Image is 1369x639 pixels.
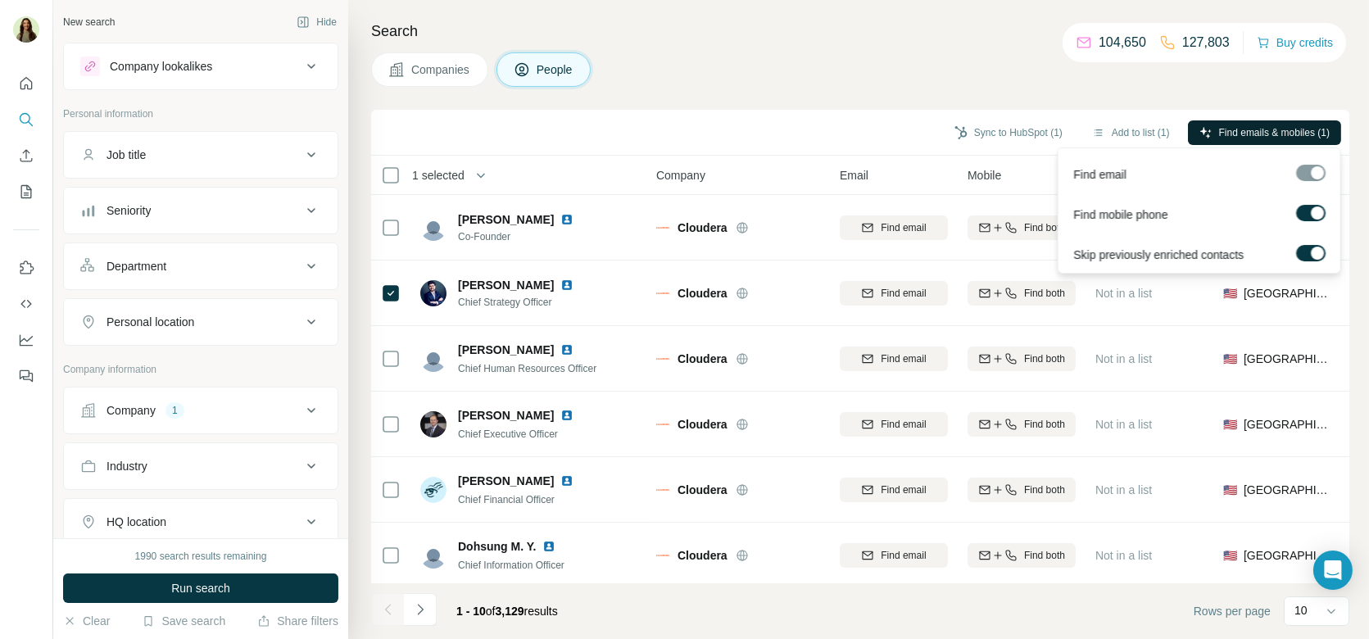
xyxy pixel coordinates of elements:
img: Avatar [420,280,447,306]
div: Job title [107,147,146,163]
span: Cloudera [678,547,728,564]
span: 🇺🇸 [1223,547,1237,564]
span: [GEOGRAPHIC_DATA] [1244,285,1331,301]
span: Chief Executive Officer [458,428,558,440]
span: 1 selected [412,167,465,184]
span: Find mobile phone [1073,206,1167,223]
span: [GEOGRAPHIC_DATA] [1244,482,1331,498]
button: Company lookalikes [64,47,338,86]
span: [PERSON_NAME] [458,473,554,489]
span: Find both [1024,286,1065,301]
span: [PERSON_NAME] [458,211,554,228]
span: Find both [1024,483,1065,497]
span: Find email [881,286,926,301]
span: Cloudera [678,482,728,498]
img: LinkedIn logo [560,213,573,226]
button: Find email [840,412,948,437]
button: Feedback [13,361,39,391]
span: Cloudera [678,220,728,236]
span: 🇺🇸 [1223,482,1237,498]
span: Cloudera [678,416,728,433]
img: Avatar [420,346,447,372]
span: [PERSON_NAME] [458,277,554,293]
span: Find email [881,548,926,563]
img: Avatar [420,477,447,503]
span: Find both [1024,220,1065,235]
p: 104,650 [1099,33,1146,52]
p: 10 [1294,602,1308,619]
button: Find email [840,281,948,306]
button: Share filters [257,613,338,629]
img: Avatar [13,16,39,43]
img: Logo of Cloudera [656,227,669,229]
button: Sync to HubSpot (1) [943,120,1074,145]
span: Chief Strategy Officer [458,295,593,310]
button: Personal location [64,302,338,342]
button: Save search [142,613,225,629]
img: Logo of Cloudera [656,358,669,360]
div: 1990 search results remaining [135,549,267,564]
span: Find email [1073,166,1126,183]
img: LinkedIn logo [560,279,573,292]
div: Company [107,402,156,419]
button: Job title [64,135,338,174]
button: Buy credits [1257,31,1333,54]
span: Cloudera [678,285,728,301]
span: Find email [881,220,926,235]
span: [PERSON_NAME] [458,342,554,358]
button: Find both [968,215,1076,240]
img: LinkedIn logo [560,474,573,487]
span: Email [840,167,868,184]
span: Find email [881,351,926,366]
button: Find both [968,412,1076,437]
div: Company lookalikes [110,58,212,75]
img: LinkedIn logo [560,409,573,422]
span: Rows per page [1194,603,1271,619]
img: Avatar [420,411,447,437]
button: Find both [968,281,1076,306]
span: 🇺🇸 [1223,351,1237,367]
img: Logo of Cloudera [656,424,669,425]
span: of [486,605,496,618]
button: Use Surfe API [13,289,39,319]
button: Find email [840,215,948,240]
button: Quick start [13,69,39,98]
button: Navigate to next page [404,593,437,626]
span: [GEOGRAPHIC_DATA] [1244,351,1331,367]
button: Find emails & mobiles (1) [1188,120,1341,145]
button: Add to list (1) [1081,120,1181,145]
span: Find both [1024,351,1065,366]
span: results [456,605,558,618]
span: Dohsung M. Y. [458,538,536,555]
img: Avatar [420,215,447,241]
span: Chief Financial Officer [458,494,555,505]
span: Not in a list [1095,483,1152,496]
div: Department [107,258,166,274]
div: New search [63,15,115,29]
button: Enrich CSV [13,141,39,170]
span: 🇺🇸 [1223,285,1237,301]
img: Avatar [420,542,447,569]
button: Department [64,247,338,286]
span: Find email [881,417,926,432]
div: HQ location [107,514,166,530]
span: Mobile [968,167,1001,184]
button: Find email [840,347,948,371]
span: Chief Information Officer [458,560,564,571]
span: Not in a list [1095,549,1152,562]
span: Cloudera [678,351,728,367]
button: Find both [968,347,1076,371]
button: Use Surfe on LinkedIn [13,253,39,283]
span: People [537,61,574,78]
span: Co-Founder [458,229,593,244]
img: Logo of Cloudera [656,489,669,491]
span: Not in a list [1095,287,1152,300]
button: HQ location [64,502,338,542]
span: Not in a list [1095,352,1152,365]
button: Seniority [64,191,338,230]
div: 1 [165,403,184,418]
button: Clear [63,613,110,629]
span: Run search [171,580,230,596]
button: Hide [285,10,348,34]
span: Not in a list [1095,418,1152,431]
